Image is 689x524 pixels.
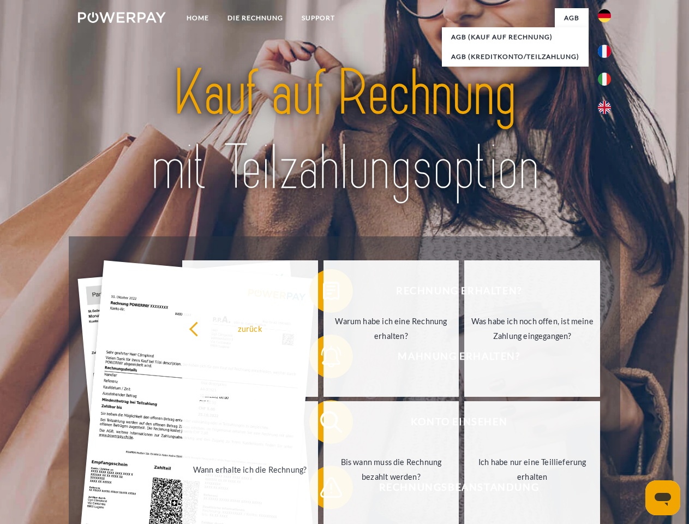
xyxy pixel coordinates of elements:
img: it [598,73,611,86]
a: agb [555,8,589,28]
div: Wann erhalte ich die Rechnung? [189,462,311,477]
div: Ich habe nur eine Teillieferung erhalten [471,455,594,484]
img: title-powerpay_de.svg [104,52,585,209]
img: fr [598,45,611,58]
a: DIE RECHNUNG [218,8,292,28]
iframe: Schaltfläche zum Öffnen des Messaging-Fensters [645,480,680,515]
div: Warum habe ich eine Rechnung erhalten? [330,314,453,343]
a: Home [177,8,218,28]
div: Was habe ich noch offen, ist meine Zahlung eingegangen? [471,314,594,343]
img: de [598,9,611,22]
a: AGB (Kauf auf Rechnung) [442,27,589,47]
img: logo-powerpay-white.svg [78,12,166,23]
img: en [598,101,611,114]
div: zurück [189,321,311,336]
a: AGB (Kreditkonto/Teilzahlung) [442,47,589,67]
a: Was habe ich noch offen, ist meine Zahlung eingegangen? [464,260,600,397]
a: SUPPORT [292,8,344,28]
div: Bis wann muss die Rechnung bezahlt werden? [330,455,453,484]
